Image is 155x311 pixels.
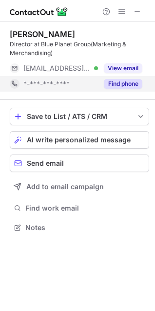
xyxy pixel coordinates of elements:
[10,108,149,125] button: save-profile-one-click
[10,155,149,172] button: Send email
[10,131,149,149] button: AI write personalized message
[10,29,75,39] div: [PERSON_NAME]
[104,79,142,89] button: Reveal Button
[10,201,149,215] button: Find work email
[25,204,145,213] span: Find work email
[10,178,149,195] button: Add to email campaign
[10,6,68,18] img: ContactOut v5.3.10
[27,136,131,144] span: AI write personalized message
[23,64,91,73] span: [EMAIL_ADDRESS][DOMAIN_NAME]
[26,183,104,191] span: Add to email campaign
[104,63,142,73] button: Reveal Button
[27,159,64,167] span: Send email
[25,223,145,232] span: Notes
[27,113,132,120] div: Save to List / ATS / CRM
[10,40,149,58] div: Director at Blue Planet Group(Marketing & Merchandising)
[10,221,149,234] button: Notes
